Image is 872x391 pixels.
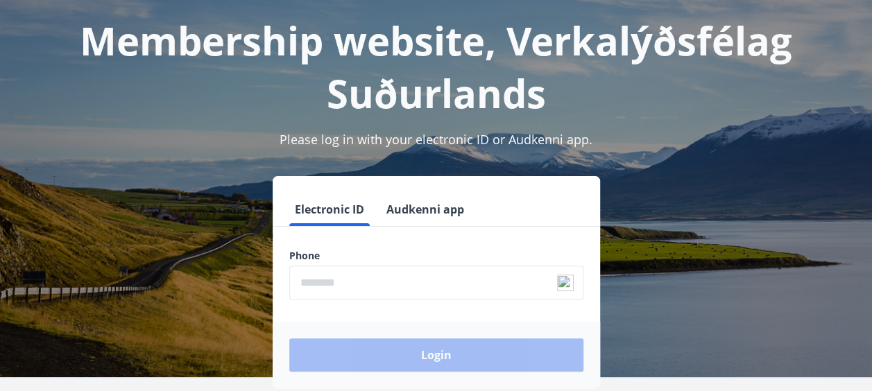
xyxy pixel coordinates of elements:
font: Audkenni app [386,202,464,217]
label: Phone [289,249,583,263]
span: Please log in with your electronic ID or Audkenni app. [280,131,592,148]
img: npw-badge-icon-locked.svg [557,275,574,291]
h1: Membership website, Verkalýðsfélag Suðurlands [17,14,855,119]
font: Electronic ID [295,202,364,217]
